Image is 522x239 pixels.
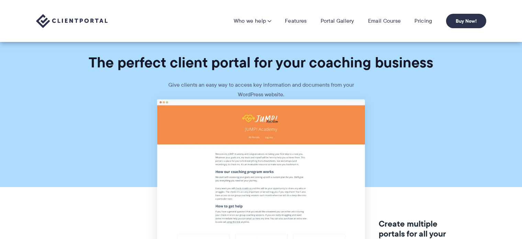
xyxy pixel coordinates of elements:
[368,18,401,24] a: Email Course
[234,18,271,24] a: Who we help
[321,18,354,24] a: Portal Gallery
[158,80,364,99] p: Give clients an easy way to access key information and documents from your WordPress website.
[414,18,432,24] a: Pricing
[285,18,307,24] a: Features
[446,14,486,28] a: Buy Now!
